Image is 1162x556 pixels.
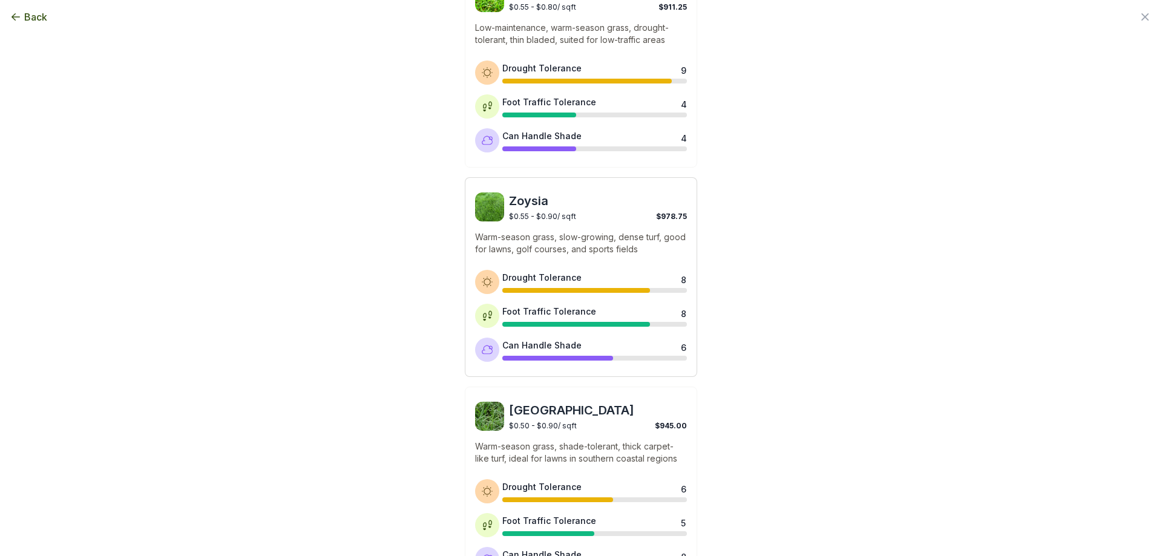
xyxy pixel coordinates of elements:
img: Shade tolerance icon [481,344,493,356]
img: Zoysia sod image [475,192,504,221]
img: Drought tolerance icon [481,485,493,497]
div: Can Handle Shade [502,339,582,352]
div: Can Handle Shade [502,129,582,142]
div: 8 [681,273,686,283]
div: 6 [681,341,686,351]
span: Zoysia [509,192,687,209]
p: Warm-season grass, slow-growing, dense turf, good for lawns, golf courses, and sports fields [475,231,687,255]
img: Drought tolerance icon [481,276,493,288]
p: Low-maintenance, warm-season grass, drought-tolerant, thin bladed, suited for low-traffic areas [475,22,687,46]
span: $0.55 - $0.90 / sqft [509,212,576,221]
div: Foot Traffic Tolerance [502,96,596,108]
img: Shade tolerance icon [481,134,493,146]
p: Warm-season grass, shade-tolerant, thick carpet-like turf, ideal for lawns in southern coastal re... [475,440,687,465]
span: $0.50 - $0.90 / sqft [509,421,577,430]
img: St. Augustine sod image [475,402,504,431]
span: [GEOGRAPHIC_DATA] [509,402,687,419]
img: Foot traffic tolerance icon [481,310,493,322]
div: Drought Tolerance [502,271,582,284]
div: Drought Tolerance [502,480,582,493]
div: 5 [681,517,686,526]
img: Foot traffic tolerance icon [481,100,493,113]
div: 6 [681,483,686,492]
div: 9 [681,64,686,74]
img: Drought tolerance icon [481,67,493,79]
span: Back [24,10,47,24]
div: 4 [681,132,686,142]
div: 4 [681,98,686,108]
div: Foot Traffic Tolerance [502,514,596,527]
div: Foot Traffic Tolerance [502,305,596,318]
img: Foot traffic tolerance icon [481,519,493,531]
span: $978.75 [656,212,687,221]
div: 8 [681,307,686,317]
button: Back [10,10,47,24]
span: $945.00 [655,421,687,430]
div: Drought Tolerance [502,62,582,74]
